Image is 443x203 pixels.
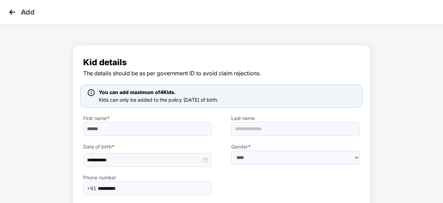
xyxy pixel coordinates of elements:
span: Kid details [83,56,360,69]
label: First name [83,115,212,122]
span: +91 [87,183,96,194]
label: Date of birth [83,143,212,151]
label: Phone number [83,174,212,181]
img: icon [88,89,95,96]
span: Kids can only be added to the policy [DATE] of birth. [99,97,218,103]
label: Gender [231,143,360,151]
span: You can add maximum of 4 Kids. [99,89,175,95]
span: The details should be as per government ID to avoid claim rejections. [83,69,360,78]
label: Last name [231,115,360,122]
img: svg+xml;base64,PHN2ZyB4bWxucz0iaHR0cDovL3d3dy53My5vcmcvMjAwMC9zdmciIHdpZHRoPSIzMCIgaGVpZ2h0PSIzMC... [7,7,17,17]
p: Add [21,7,35,15]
